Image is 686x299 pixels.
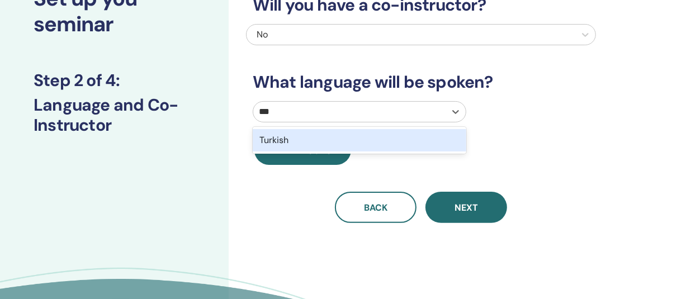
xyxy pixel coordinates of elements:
div: Turkish [253,129,466,151]
h3: Language and Co-Instructor [34,95,195,135]
span: Back [364,202,387,213]
h3: What language will be spoken? [246,72,596,92]
span: No [257,29,268,40]
button: Next [425,192,507,223]
h3: Step 2 of 4 : [34,70,195,91]
span: Next [455,202,478,213]
button: Back [335,192,417,223]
